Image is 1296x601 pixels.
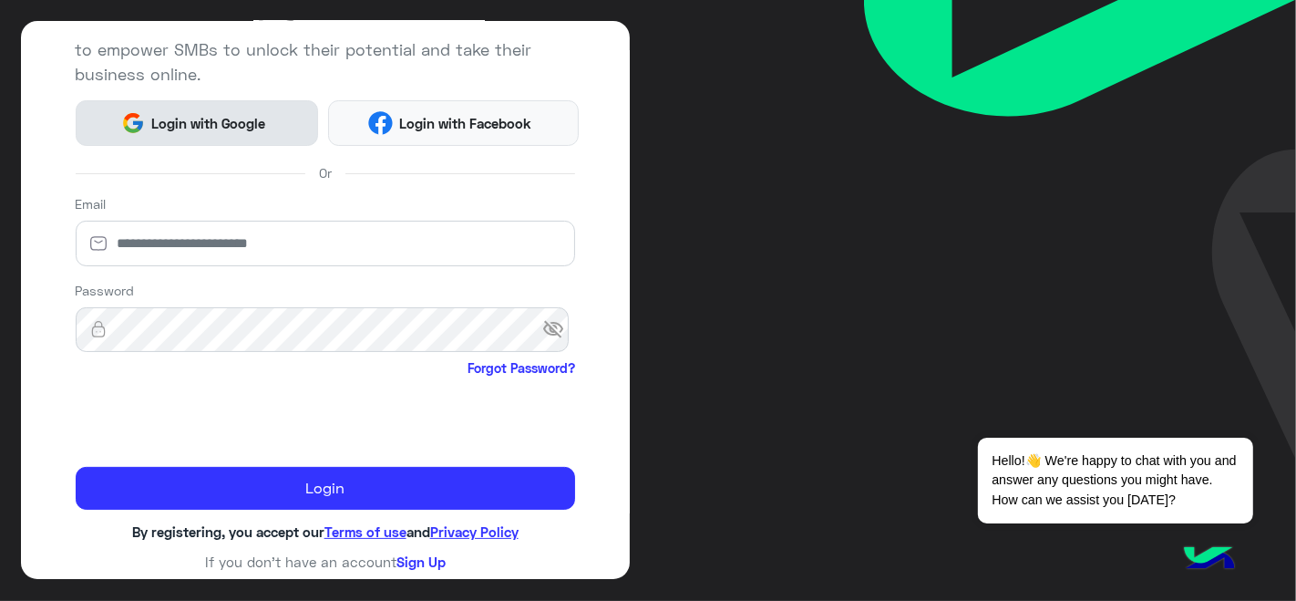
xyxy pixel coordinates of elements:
[132,523,324,540] span: By registering, you accept our
[76,234,121,253] img: email
[393,113,539,134] span: Login with Facebook
[76,382,353,453] iframe: reCAPTCHA
[1178,528,1241,592] img: hulul-logo.png
[328,100,578,145] button: Login with Facebook
[76,37,575,87] p: to empower SMBs to unlock their potential and take their business online.
[368,111,392,135] img: Facebook
[406,523,430,540] span: and
[145,113,273,134] span: Login with Google
[978,438,1252,523] span: Hello!👋 We're happy to chat with you and answer any questions you might have. How can we assist y...
[319,163,332,182] span: Or
[121,111,145,135] img: Google
[324,523,406,540] a: Terms of use
[542,313,575,346] span: visibility_off
[76,100,319,145] button: Login with Google
[430,523,519,540] a: Privacy Policy
[76,320,121,338] img: lock
[76,554,575,570] h6: If you don’t have an account
[76,281,135,300] label: Password
[76,194,107,213] label: Email
[76,467,575,511] button: Login
[396,554,446,570] a: Sign Up
[468,358,575,378] a: Forgot Password?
